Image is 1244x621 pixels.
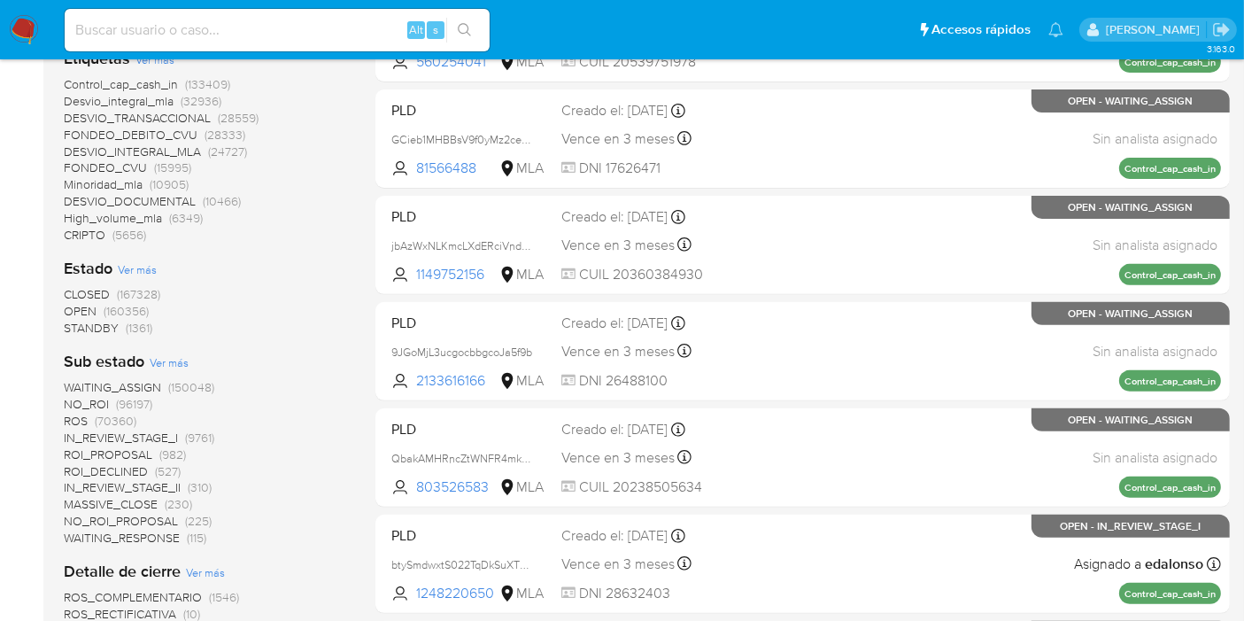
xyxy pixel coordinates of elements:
span: s [433,21,438,38]
input: Buscar usuario o caso... [65,19,490,42]
a: Notificaciones [1048,22,1063,37]
span: Accesos rápidos [931,20,1031,39]
a: Salir [1212,20,1231,39]
span: Alt [409,21,423,38]
button: search-icon [446,18,483,43]
span: 3.163.0 [1207,42,1235,56]
p: igor.oliveirabrito@mercadolibre.com [1106,21,1206,38]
